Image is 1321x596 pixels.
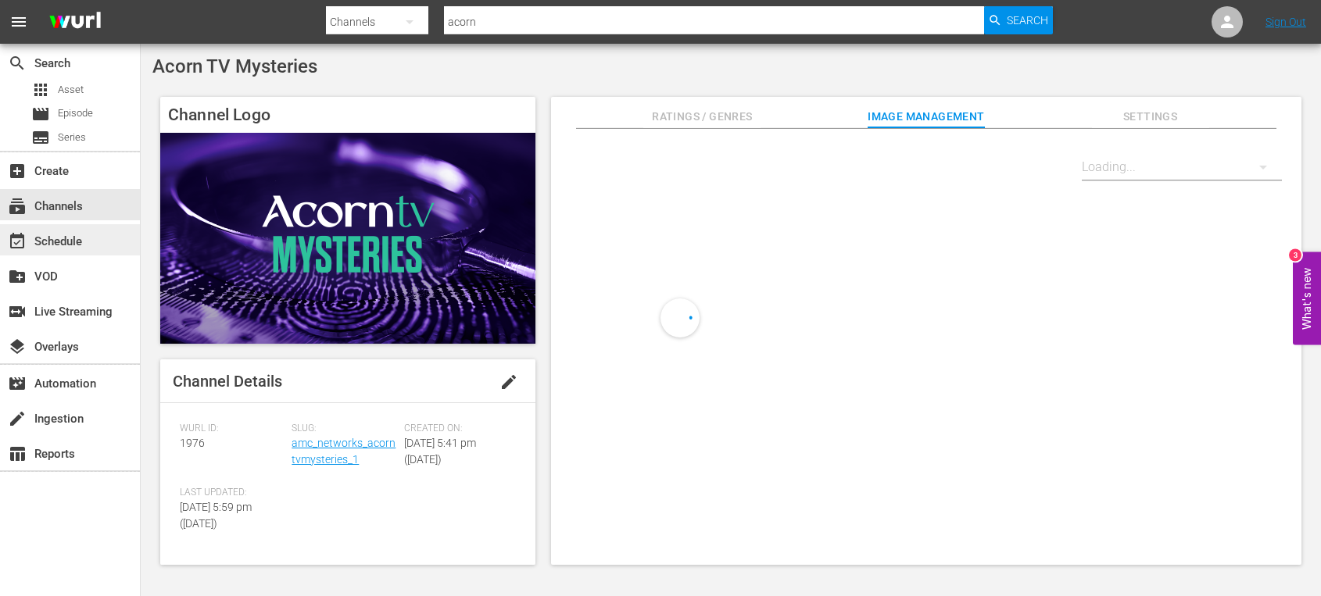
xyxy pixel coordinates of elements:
span: Automation [8,374,27,393]
span: [DATE] 5:41 pm ([DATE]) [404,437,476,466]
span: Channel Details [173,372,282,391]
span: Created On: [404,423,508,435]
span: Ingestion [8,409,27,428]
span: 1976 [180,437,205,449]
span: edit [499,373,518,391]
span: Last Updated: [180,487,284,499]
span: Series [58,130,86,145]
a: Sign Out [1266,16,1306,28]
span: Overlays [8,337,27,356]
span: Create [8,162,27,180]
span: Series [31,128,50,147]
span: Slug: [292,423,396,435]
span: Ratings / Genres [643,107,761,127]
h4: Channel Logo [160,97,535,133]
span: Asset [31,80,50,99]
span: Asset [58,82,84,98]
span: menu [9,12,28,31]
span: Reports [8,444,27,463]
img: Acorn TV Mysteries [160,133,535,344]
span: Wurl ID: [180,423,284,435]
span: Channels [8,197,27,216]
a: amc_networks_acorntvmysteries_1 [292,437,396,466]
img: ans4CAIJ8jUAAAAAAAAAAAAAAAAAAAAAAAAgQb4GAAAAAAAAAAAAAAAAAAAAAAAAJMjXAAAAAAAAAAAAAAAAAAAAAAAAgAT5G... [38,4,113,41]
span: Settings [1092,107,1209,127]
span: Search [1007,6,1048,34]
span: Episode [58,105,93,121]
span: Image Management [868,107,985,127]
span: Episode [31,105,50,123]
span: Search [8,54,27,73]
span: Schedule [8,232,27,251]
button: edit [490,363,528,401]
span: Live Streaming [8,302,27,321]
span: Acorn TV Mysteries [152,55,317,77]
span: VOD [8,267,27,286]
button: Open Feedback Widget [1293,252,1321,344]
span: [DATE] 5:59 pm ([DATE]) [180,501,252,530]
div: 3 [1289,248,1301,261]
button: Search [984,6,1053,34]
